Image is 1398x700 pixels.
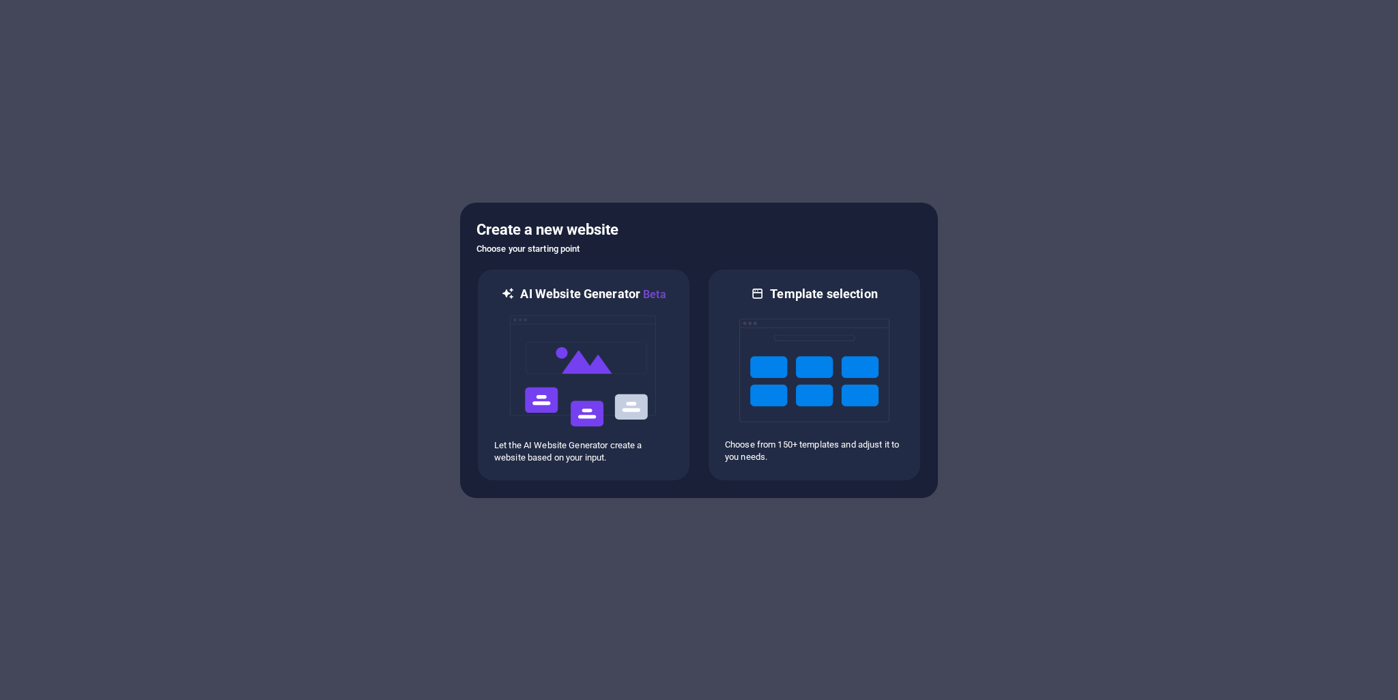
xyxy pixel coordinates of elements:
[476,241,922,257] h6: Choose your starting point
[509,303,659,439] img: ai
[476,219,922,241] h5: Create a new website
[770,286,877,302] h6: Template selection
[707,268,922,482] div: Template selectionChoose from 150+ templates and adjust it to you needs.
[494,439,673,464] p: Let the AI Website Generator create a website based on your input.
[520,286,666,303] h6: AI Website Generator
[476,268,691,482] div: AI Website GeneratorBetaaiLet the AI Website Generator create a website based on your input.
[725,439,904,463] p: Choose from 150+ templates and adjust it to you needs.
[640,288,666,301] span: Beta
